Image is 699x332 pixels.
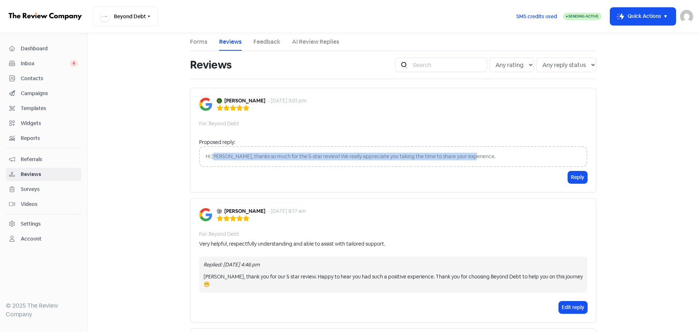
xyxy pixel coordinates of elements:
a: Reviews [219,38,242,46]
span: Dashboard [21,45,78,52]
a: Templates [6,102,81,115]
a: Settings [6,217,81,231]
img: Avatar [217,208,222,214]
span: Referrals [21,156,78,163]
div: © 2025 The Review Company [6,301,81,319]
button: Beyond Debt [93,7,158,26]
a: Videos [6,198,81,211]
a: Contacts [6,72,81,85]
div: Very helpful, respectfully understanding and able to assist with tailored support. [199,240,385,248]
span: Videos [21,200,78,208]
a: AI Review Replies [292,38,339,46]
span: Campaigns [21,90,78,97]
img: Image [199,98,212,111]
a: Account [6,232,81,246]
a: Inbox 0 [6,57,81,70]
span: SMS credits used [516,13,557,20]
button: Edit reply [559,301,587,313]
a: Surveys [6,183,81,196]
div: Proposed reply: [199,138,587,146]
a: Feedback [253,38,280,46]
a: Forms [190,38,208,46]
button: Quick Actions [610,8,676,25]
img: User [680,10,693,23]
a: Referrals [6,153,81,166]
span: Sending Active [568,14,599,19]
b: [PERSON_NAME] [224,97,265,105]
div: For: Beyond Debt [199,120,239,128]
span: Contacts [21,75,78,82]
h1: Reviews [190,53,232,77]
img: Avatar [217,98,222,103]
a: Sending Active [563,12,601,21]
div: Hi [PERSON_NAME], thanks so much for the 5-star review! We really appreciate you taking the time ... [199,146,587,167]
div: Settings [21,220,41,228]
span: 0 [70,60,78,67]
span: Reviews [21,171,78,178]
span: Inbox [21,60,70,67]
button: Reply [568,171,587,183]
a: Campaigns [6,87,81,100]
div: Account [21,235,42,243]
span: Widgets [21,120,78,127]
a: SMS credits used [510,12,563,20]
a: Dashboard [6,42,81,55]
i: Replied: [DATE] 4:46 pm [204,261,260,268]
div: [PERSON_NAME], thank you for our 5 star review. Happy to hear you had such a positive experience.... [204,273,583,288]
span: Surveys [21,185,78,193]
a: Reports [6,132,81,145]
div: - [DATE] 3:01 pm [268,97,307,105]
img: Image [199,208,212,221]
a: Reviews [6,168,81,181]
span: Templates [21,105,78,112]
input: Search [408,58,487,72]
span: Reports [21,134,78,142]
div: - [DATE] 8:17 am [268,207,306,215]
b: [PERSON_NAME] [224,207,265,215]
a: Widgets [6,117,81,130]
div: For: Beyond Debt [199,230,239,238]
